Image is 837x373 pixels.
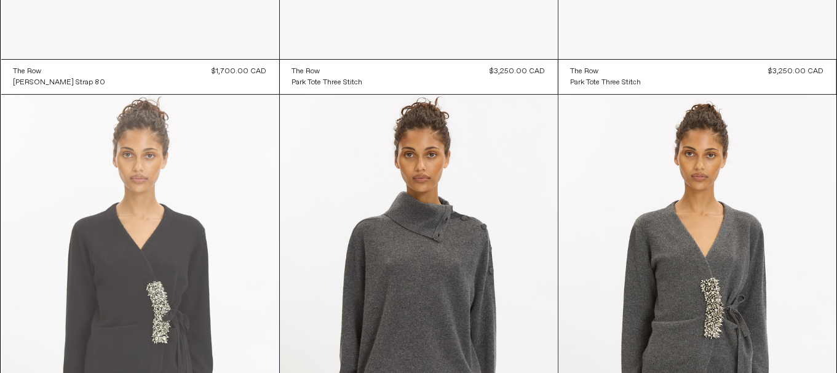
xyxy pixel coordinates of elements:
[571,78,641,88] div: Park Tote Three Stitch
[571,66,599,77] div: The Row
[571,77,641,88] a: Park Tote Three Stitch
[212,66,267,77] div: $1,700.00 CAD
[292,66,363,77] a: The Row
[490,66,545,77] div: $3,250.00 CAD
[14,66,42,77] div: The Row
[14,66,106,77] a: The Row
[14,78,106,88] div: [PERSON_NAME] Strap 80
[292,77,363,88] a: Park Tote Three Stitch
[292,66,320,77] div: The Row
[769,66,824,77] div: $3,250.00 CAD
[292,78,363,88] div: Park Tote Three Stitch
[14,77,106,88] a: [PERSON_NAME] Strap 80
[571,66,641,77] a: The Row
